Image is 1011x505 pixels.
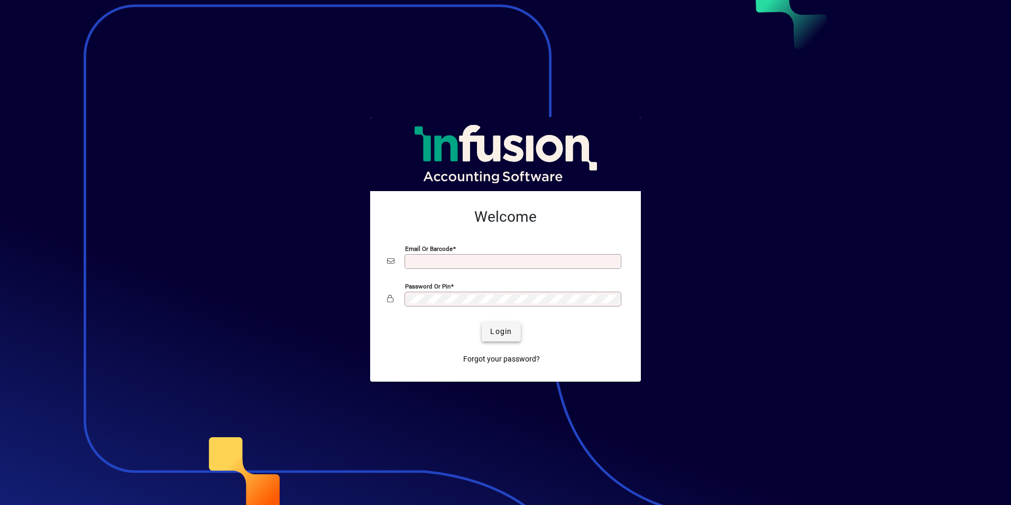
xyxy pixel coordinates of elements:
[459,350,544,369] a: Forgot your password?
[405,245,453,252] mat-label: Email or Barcode
[387,208,624,226] h2: Welcome
[463,354,540,365] span: Forgot your password?
[405,282,451,290] mat-label: Password or Pin
[490,326,512,337] span: Login
[482,322,520,341] button: Login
